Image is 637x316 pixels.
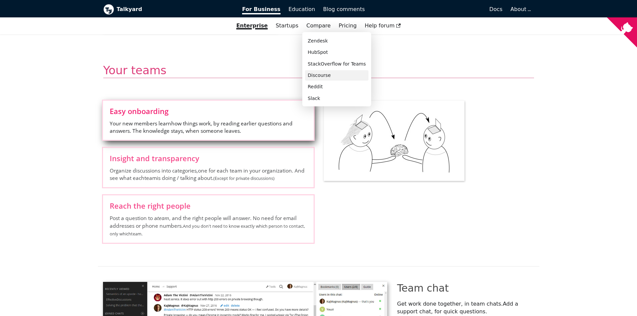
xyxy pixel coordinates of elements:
a: Enterprise [232,20,272,31]
a: Docs [369,4,507,15]
span: Organize discussions into categories, one for each team in your organization . And see what each ... [110,167,307,182]
img: Talkyard logo [103,4,114,15]
span: For Business [242,6,281,14]
a: Talkyard logoTalkyard [103,4,233,15]
span: Post a question to a , and the right people will answer. No need for email addresses or phone num... [110,214,307,237]
small: And you don't need to know exactly which person to contact, only which team . [110,223,305,237]
span: Blog comments [323,6,365,12]
a: For Business [238,4,285,15]
b: Talkyard [117,5,233,14]
a: Startups [272,20,303,31]
span: Insight and transparency [110,154,307,162]
a: Reddit [305,82,368,92]
span: Easy onboarding [110,107,307,115]
small: (Except for private discussions) [213,175,275,181]
span: Docs [489,6,502,12]
img: vw73ji3trlxjz6gpgv3n3fmakjlezd.jpg [324,101,464,181]
a: Discourse [305,70,368,81]
a: Blog comments [319,4,369,15]
a: Help forum [361,20,405,31]
a: Compare [306,22,331,29]
a: Slack [305,93,368,104]
span: Your new members learn how things work, by reading earlier questions and answers . The knowledge ... [110,120,307,135]
i: team [157,214,169,222]
h2: Team chat [397,282,534,295]
p: Get work done together, in team chats. Add a support chat, for quick questions. [397,300,534,315]
h2: Your teams [103,63,534,78]
span: Help forum [365,22,401,29]
a: HubSpot [305,47,368,58]
a: Education [285,4,319,15]
span: Reach the right people [110,202,307,209]
a: StackOverflow for Teams [305,59,368,69]
a: Pricing [335,20,361,31]
a: Zendesk [305,36,368,46]
a: About [511,6,530,12]
span: Education [289,6,315,12]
